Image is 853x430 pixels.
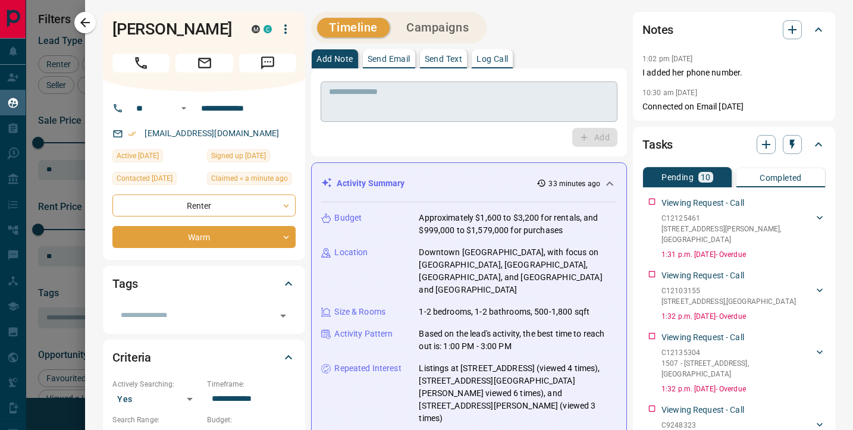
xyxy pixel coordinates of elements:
[112,149,201,166] div: Sat Jul 26 2025
[661,384,826,394] p: 1:32 p.m. [DATE] - Overdue
[112,415,201,425] p: Search Range:
[321,172,617,194] div: Activity Summary33 minutes ago
[117,150,159,162] span: Active [DATE]
[207,149,296,166] div: Tue Aug 09 2022
[419,246,617,296] p: Downtown [GEOGRAPHIC_DATA], with focus on [GEOGRAPHIC_DATA], [GEOGRAPHIC_DATA], [GEOGRAPHIC_DATA]...
[145,128,279,138] a: [EMAIL_ADDRESS][DOMAIN_NAME]
[661,404,744,416] p: Viewing Request - Call
[661,224,814,245] p: [STREET_ADDRESS][PERSON_NAME] , [GEOGRAPHIC_DATA]
[207,172,296,189] div: Tue Aug 19 2025
[252,25,260,33] div: mrloft.ca
[661,296,796,307] p: [STREET_ADDRESS] , [GEOGRAPHIC_DATA]
[642,101,826,113] p: Connected on Email [DATE]
[425,55,463,63] p: Send Text
[661,213,814,224] p: C12125461
[334,362,401,375] p: Repeated Interest
[419,212,617,237] p: Approximately $1,600 to $3,200 for rentals, and $999,000 to $1,579,000 for purchases
[117,172,173,184] span: Contacted [DATE]
[661,331,744,344] p: Viewing Request - Call
[112,54,170,73] span: Call
[548,178,600,189] p: 33 minutes ago
[112,20,234,39] h1: [PERSON_NAME]
[239,54,296,73] span: Message
[661,249,826,260] p: 1:31 p.m. [DATE] - Overdue
[642,89,697,97] p: 10:30 am [DATE]
[211,172,288,184] span: Claimed < a minute ago
[760,174,802,182] p: Completed
[642,135,673,154] h2: Tasks
[334,246,368,259] p: Location
[661,269,744,282] p: Viewing Request - Call
[316,55,353,63] p: Add Note
[128,130,136,138] svg: Email Verified
[642,20,673,39] h2: Notes
[264,25,272,33] div: condos.ca
[661,283,826,309] div: C12103155[STREET_ADDRESS],[GEOGRAPHIC_DATA]
[112,343,296,372] div: Criteria
[419,328,617,353] p: Based on the lead's activity, the best time to reach out is: 1:00 PM - 3:00 PM
[112,274,137,293] h2: Tags
[211,150,266,162] span: Signed up [DATE]
[661,358,814,379] p: 1507 - [STREET_ADDRESS] , [GEOGRAPHIC_DATA]
[112,348,151,367] h2: Criteria
[642,15,826,44] div: Notes
[642,67,826,79] p: I added her phone number.
[112,194,296,216] div: Renter
[334,212,362,224] p: Budget
[661,211,826,247] div: C12125461[STREET_ADDRESS][PERSON_NAME],[GEOGRAPHIC_DATA]
[112,226,296,248] div: Warm
[419,362,617,425] p: Listings at [STREET_ADDRESS] (viewed 4 times), [STREET_ADDRESS][GEOGRAPHIC_DATA][PERSON_NAME] vie...
[334,328,393,340] p: Activity Pattern
[661,173,694,181] p: Pending
[112,172,201,189] div: Fri May 16 2025
[661,285,796,296] p: C12103155
[207,415,296,425] p: Budget:
[112,269,296,298] div: Tags
[337,177,404,190] p: Activity Summary
[177,101,191,115] button: Open
[368,55,410,63] p: Send Email
[661,197,744,209] p: Viewing Request - Call
[661,345,826,382] div: C121353041507 - [STREET_ADDRESS],[GEOGRAPHIC_DATA]
[112,379,201,390] p: Actively Searching:
[661,311,826,322] p: 1:32 p.m. [DATE] - Overdue
[476,55,508,63] p: Log Call
[642,130,826,159] div: Tasks
[112,390,201,409] div: Yes
[701,173,711,181] p: 10
[275,307,291,324] button: Open
[661,347,814,358] p: C12135304
[394,18,481,37] button: Campaigns
[642,55,693,63] p: 1:02 pm [DATE]
[207,379,296,390] p: Timeframe:
[317,18,390,37] button: Timeline
[419,306,589,318] p: 1-2 bedrooms, 1-2 bathrooms, 500-1,800 sqft
[175,54,233,73] span: Email
[334,306,385,318] p: Size & Rooms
